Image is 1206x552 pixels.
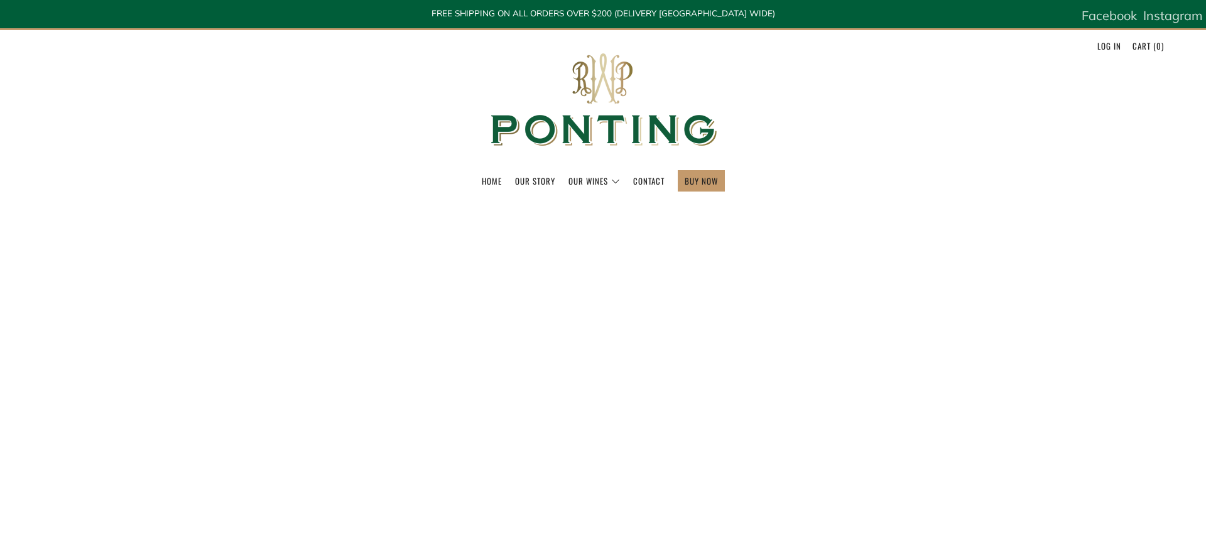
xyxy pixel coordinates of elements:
[1143,8,1203,23] span: Instagram
[633,171,665,191] a: Contact
[1133,36,1164,56] a: Cart (0)
[482,171,502,191] a: Home
[1082,3,1137,28] a: Facebook
[685,171,718,191] a: BUY NOW
[1156,40,1161,52] span: 0
[1082,8,1137,23] span: Facebook
[515,171,555,191] a: Our Story
[1143,3,1203,28] a: Instagram
[568,171,620,191] a: Our Wines
[477,30,729,170] img: Ponting Wines
[1097,36,1121,56] a: Log in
